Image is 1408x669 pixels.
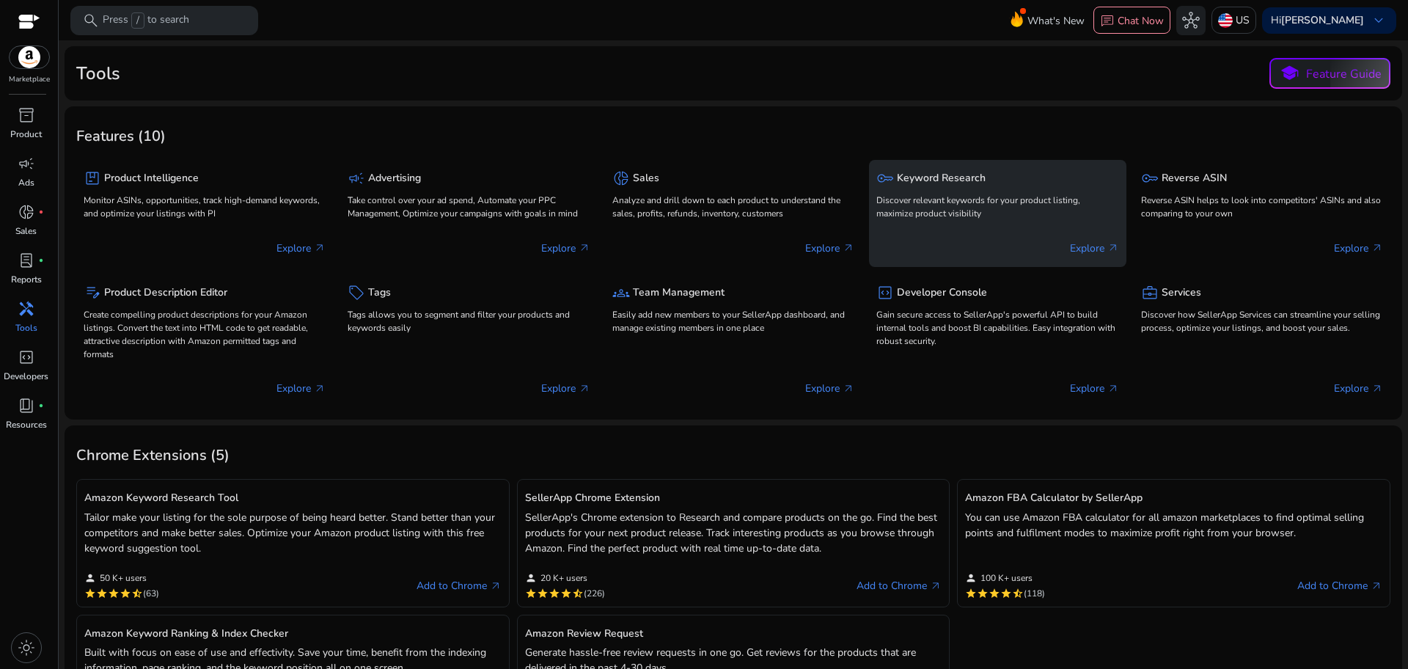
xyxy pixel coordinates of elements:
[540,572,587,584] span: 20 K+ users
[1176,6,1206,35] button: hub
[876,194,1118,220] p: Discover relevant keywords for your product listing, maximize product visibility
[525,628,942,640] h5: Amazon Review Request
[525,572,537,584] mat-icon: person
[1000,588,1012,599] mat-icon: star
[1371,383,1383,395] span: arrow_outward
[314,383,326,395] span: arrow_outward
[108,588,120,599] mat-icon: star
[76,63,120,84] h2: Tools
[980,572,1033,584] span: 100 K+ users
[18,252,35,269] span: lab_profile
[549,588,560,599] mat-icon: star
[560,588,572,599] mat-icon: star
[579,242,590,254] span: arrow_outward
[930,580,942,592] span: arrow_outward
[1334,241,1383,256] p: Explore
[368,172,421,185] h5: Advertising
[76,447,230,464] h3: Chrome Extensions (5)
[541,381,590,396] p: Explore
[584,588,605,599] span: (226)
[805,241,854,256] p: Explore
[417,577,502,595] a: Add to Chromearrow_outward
[368,287,391,299] h5: Tags
[1107,242,1119,254] span: arrow_outward
[84,572,96,584] mat-icon: person
[1370,12,1387,29] span: keyboard_arrow_down
[84,308,326,361] p: Create compelling product descriptions for your Amazon listings. Convert the text into HTML code ...
[348,169,365,187] span: campaign
[38,257,44,263] span: fiber_manual_record
[612,169,630,187] span: donut_small
[525,588,537,599] mat-icon: star
[104,172,199,185] h5: Product Intelligence
[18,348,35,366] span: code_blocks
[18,176,34,189] p: Ads
[1371,580,1382,592] span: arrow_outward
[633,287,725,299] h5: Team Management
[18,397,35,414] span: book_4
[1107,383,1119,395] span: arrow_outward
[965,510,1382,541] p: You can use Amazon FBA calculator for all amazon marketplaces to find optimal selling points and ...
[897,287,987,299] h5: Developer Console
[1271,15,1364,26] p: Hi
[1218,13,1233,28] img: us.svg
[1141,194,1383,220] p: Reverse ASIN helps to look into competitors' ASINs and also comparing to your own
[1093,7,1170,34] button: chatChat Now
[314,242,326,254] span: arrow_outward
[84,194,326,220] p: Monitor ASINs, opportunities, track high-demand keywords, and optimize your listings with PI
[11,273,42,286] p: Reports
[977,588,989,599] mat-icon: star
[965,492,1382,505] h5: Amazon FBA Calculator by SellerApp
[965,572,977,584] mat-icon: person
[84,169,101,187] span: package
[1141,308,1383,334] p: Discover how SellerApp Services can streamline your selling process, optimize your listings, and ...
[612,194,854,220] p: Analyze and drill down to each product to understand the sales, profits, refunds, inventory, cust...
[805,381,854,396] p: Explore
[100,572,147,584] span: 50 K+ users
[84,284,101,301] span: edit_note
[84,628,502,640] h5: Amazon Keyword Ranking & Index Checker
[84,588,96,599] mat-icon: star
[9,74,50,85] p: Marketplace
[96,588,108,599] mat-icon: star
[348,194,590,220] p: Take control over your ad spend, Automate your PPC Management, Optimize your campaigns with goals...
[1269,58,1390,89] button: schoolFeature Guide
[82,12,100,29] span: search
[348,284,365,301] span: sell
[18,300,35,318] span: handyman
[1371,242,1383,254] span: arrow_outward
[525,510,942,556] p: SellerApp's Chrome extension to Research and compare products on the go. Find the best products f...
[1070,381,1119,396] p: Explore
[579,383,590,395] span: arrow_outward
[18,203,35,221] span: donut_small
[1236,7,1250,33] p: US
[276,241,326,256] p: Explore
[84,492,502,505] h5: Amazon Keyword Research Tool
[143,588,159,599] span: (63)
[490,580,502,592] span: arrow_outward
[1306,65,1382,83] p: Feature Guide
[1100,14,1115,29] span: chat
[989,588,1000,599] mat-icon: star
[276,381,326,396] p: Explore
[38,403,44,409] span: fiber_manual_record
[843,242,854,254] span: arrow_outward
[612,284,630,301] span: groups
[1118,14,1164,28] p: Chat Now
[120,588,131,599] mat-icon: star
[876,284,894,301] span: code_blocks
[876,308,1118,348] p: Gain secure access to SellerApp's powerful API to build internal tools and boost BI capabilities....
[525,492,942,505] h5: SellerApp Chrome Extension
[10,128,42,141] p: Product
[1141,169,1159,187] span: key
[6,418,47,431] p: Resources
[1297,577,1382,595] a: Add to Chromearrow_outward
[348,308,590,334] p: Tags allows you to segment and filter your products and keywords easily
[38,209,44,215] span: fiber_manual_record
[15,321,37,334] p: Tools
[897,172,986,185] h5: Keyword Research
[1027,8,1085,34] span: What's New
[633,172,659,185] h5: Sales
[572,588,584,599] mat-icon: star_half
[1162,172,1227,185] h5: Reverse ASIN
